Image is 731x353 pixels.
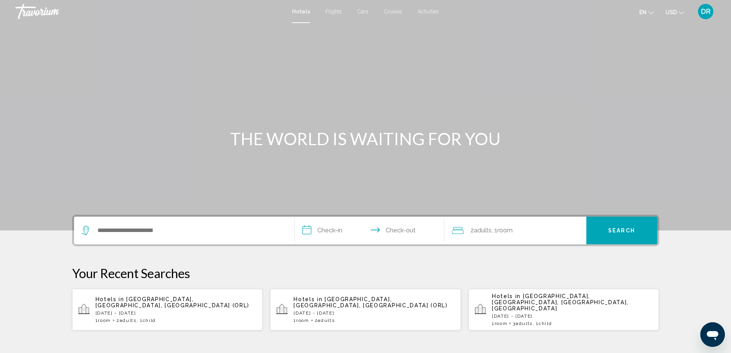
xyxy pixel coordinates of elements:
[696,3,716,20] button: User Menu
[513,321,533,326] span: 3
[492,321,507,326] span: 1
[665,7,684,18] button: Change currency
[608,228,635,234] span: Search
[315,318,335,323] span: 2
[222,129,510,149] h1: THE WORLD IS WAITING FOR YOU
[357,8,368,15] a: Cars
[639,7,654,18] button: Change language
[497,227,513,234] span: Room
[639,9,647,15] span: en
[98,318,111,323] span: Room
[539,321,552,326] span: Child
[701,8,711,15] span: DR
[96,296,124,302] span: Hotels in
[295,217,444,244] button: Check in and out dates
[492,293,629,312] span: [GEOGRAPHIC_DATA], [GEOGRAPHIC_DATA], [GEOGRAPHIC_DATA], [GEOGRAPHIC_DATA]
[444,217,586,244] button: Travelers: 2 adults, 0 children
[417,8,439,15] a: Activities
[318,318,335,323] span: Adults
[294,296,448,308] span: [GEOGRAPHIC_DATA], [GEOGRAPHIC_DATA], [GEOGRAPHIC_DATA] (ORL)
[384,8,402,15] a: Cruises
[492,225,513,236] span: , 1
[96,318,111,323] span: 1
[294,296,322,302] span: Hotels in
[15,4,284,19] a: Travorium
[533,321,552,326] span: , 1
[665,9,677,15] span: USD
[492,293,521,299] span: Hotels in
[72,288,263,331] button: Hotels in [GEOGRAPHIC_DATA], [GEOGRAPHIC_DATA], [GEOGRAPHIC_DATA] (ORL)[DATE] - [DATE]1Room2Adult...
[516,321,533,326] span: Adults
[700,322,725,347] iframe: Button to launch messaging window
[586,217,657,244] button: Search
[292,8,310,15] a: Hotels
[72,265,659,281] p: Your Recent Searches
[137,318,156,323] span: , 1
[74,217,657,244] div: Search widget
[469,288,659,331] button: Hotels in [GEOGRAPHIC_DATA], [GEOGRAPHIC_DATA], [GEOGRAPHIC_DATA], [GEOGRAPHIC_DATA][DATE] - [DAT...
[325,8,342,15] a: Flights
[120,318,137,323] span: Adults
[294,318,309,323] span: 1
[492,313,653,319] p: [DATE] - [DATE]
[116,318,137,323] span: 2
[294,310,455,316] p: [DATE] - [DATE]
[296,318,309,323] span: Room
[96,296,250,308] span: [GEOGRAPHIC_DATA], [GEOGRAPHIC_DATA], [GEOGRAPHIC_DATA] (ORL)
[270,288,461,331] button: Hotels in [GEOGRAPHIC_DATA], [GEOGRAPHIC_DATA], [GEOGRAPHIC_DATA] (ORL)[DATE] - [DATE]1Room2Adults
[474,227,492,234] span: Adults
[470,225,492,236] span: 2
[96,310,257,316] p: [DATE] - [DATE]
[143,318,156,323] span: Child
[495,321,508,326] span: Room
